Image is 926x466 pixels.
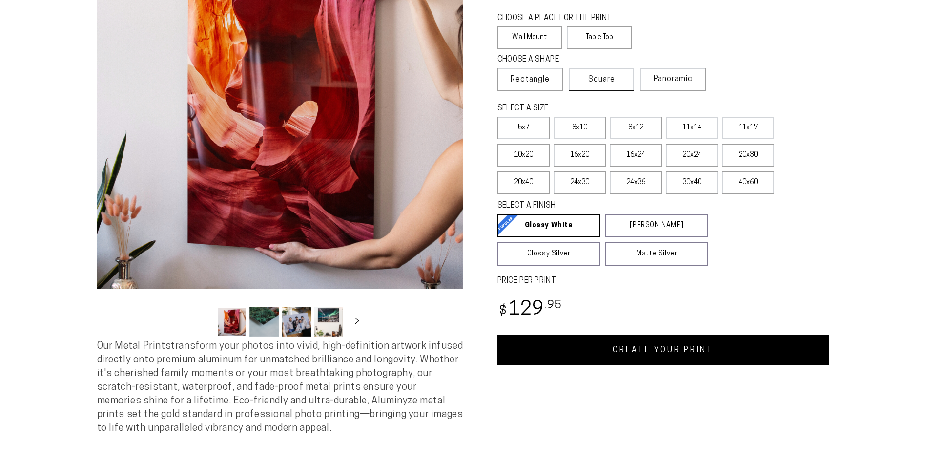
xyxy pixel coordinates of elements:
[554,171,606,194] label: 24x30
[610,117,662,139] label: 8x12
[610,171,662,194] label: 24x36
[499,305,507,318] span: $
[497,13,623,24] legend: CHOOSE A PLACE FOR THE PRINT
[217,307,247,337] button: Load image 1 in gallery view
[497,54,624,65] legend: CHOOSE A SHAPE
[497,335,829,365] a: CREATE YOUR PRINT
[497,242,600,266] a: Glossy Silver
[497,103,693,114] legend: SELECT A SIZE
[567,26,632,49] label: Table Top
[722,144,774,167] label: 20x30
[554,144,606,167] label: 16x20
[605,242,708,266] a: Matte Silver
[282,307,311,337] button: Load image 3 in gallery view
[193,311,214,332] button: Slide left
[497,275,829,287] label: PRICE PER PRINT
[588,74,615,85] span: Square
[722,171,774,194] label: 40x60
[314,307,343,337] button: Load image 4 in gallery view
[497,117,550,139] label: 5x7
[666,144,718,167] label: 20x24
[654,75,693,83] span: Panoramic
[511,74,550,85] span: Rectangle
[497,26,562,49] label: Wall Mount
[497,171,550,194] label: 20x40
[722,117,774,139] label: 11x17
[249,307,279,337] button: Load image 2 in gallery view
[497,300,562,319] bdi: 129
[666,117,718,139] label: 11x14
[497,200,685,212] legend: SELECT A FINISH
[497,214,600,237] a: Glossy White
[605,214,708,237] a: [PERSON_NAME]
[666,171,718,194] label: 30x40
[346,311,368,332] button: Slide right
[610,144,662,167] label: 16x24
[545,300,562,311] sup: .95
[554,117,606,139] label: 8x10
[97,341,463,433] span: Our Metal Prints transform your photos into vivid, high-definition artwork infused directly onto ...
[497,144,550,167] label: 10x20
